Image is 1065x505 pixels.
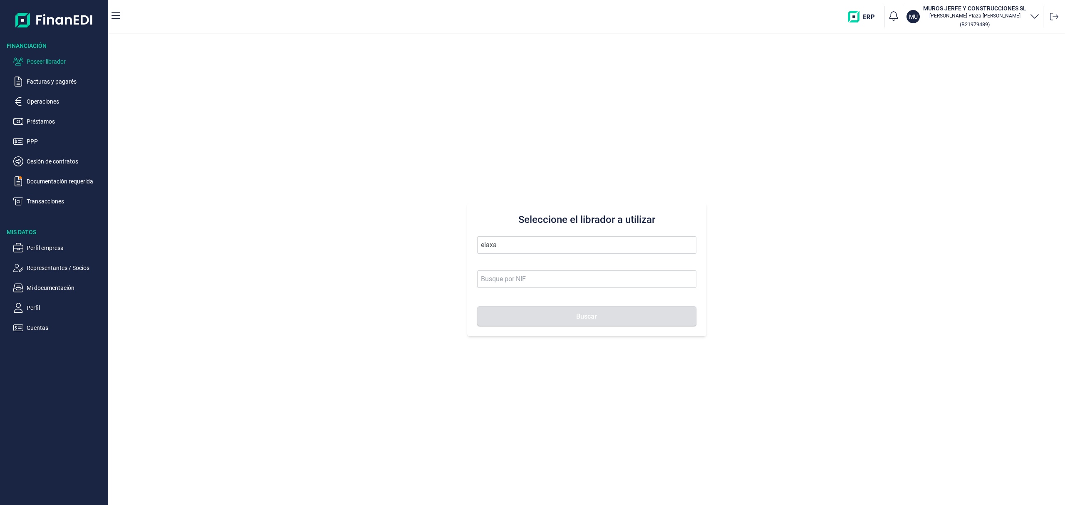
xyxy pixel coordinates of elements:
[27,243,105,253] p: Perfil empresa
[848,11,881,22] img: erp
[477,213,696,226] h3: Seleccione el librador a utilizar
[13,323,105,333] button: Cuentas
[27,283,105,293] p: Mi documentación
[13,156,105,166] button: Cesión de contratos
[27,57,105,67] p: Poseer librador
[13,57,105,67] button: Poseer librador
[923,4,1026,12] h3: MUROS JERFE Y CONSTRUCCIONES SL
[27,156,105,166] p: Cesión de contratos
[27,116,105,126] p: Préstamos
[13,303,105,313] button: Perfil
[13,176,105,186] button: Documentación requerida
[13,97,105,106] button: Operaciones
[477,270,696,288] input: Busque por NIF
[27,176,105,186] p: Documentación requerida
[13,283,105,293] button: Mi documentación
[13,196,105,206] button: Transacciones
[477,236,696,254] input: Seleccione la razón social
[13,77,105,87] button: Facturas y pagarés
[960,21,990,27] small: Copiar cif
[27,303,105,313] p: Perfil
[27,263,105,273] p: Representantes / Socios
[909,12,918,21] p: MU
[13,136,105,146] button: PPP
[27,77,105,87] p: Facturas y pagarés
[13,243,105,253] button: Perfil empresa
[13,116,105,126] button: Préstamos
[27,97,105,106] p: Operaciones
[27,136,105,146] p: PPP
[27,323,105,333] p: Cuentas
[13,263,105,273] button: Representantes / Socios
[477,306,696,326] button: Buscar
[923,12,1026,19] p: [PERSON_NAME] Plaza [PERSON_NAME]
[906,4,1040,29] button: MUMUROS JERFE Y CONSTRUCCIONES SL[PERSON_NAME] Plaza [PERSON_NAME](B21979489)
[15,7,93,33] img: Logo de aplicación
[27,196,105,206] p: Transacciones
[576,313,597,319] span: Buscar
